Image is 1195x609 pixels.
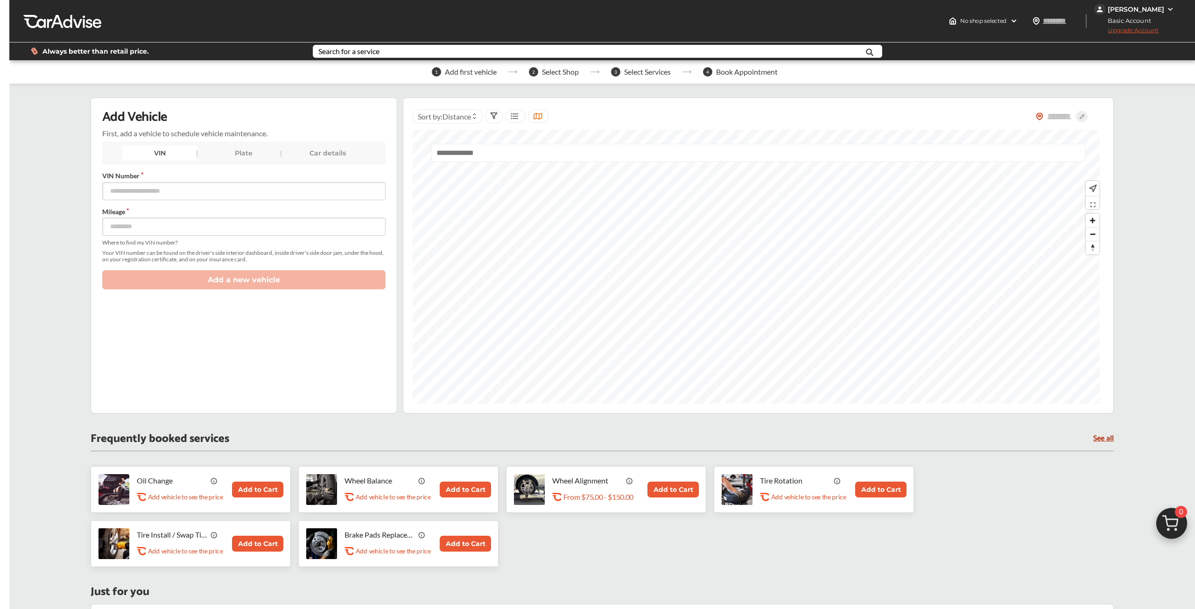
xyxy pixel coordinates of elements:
p: Add vehicle to see the price [148,492,223,501]
img: header-divider.bc55588e.svg [1086,14,1087,28]
span: Where to find my VIN number? [102,239,386,246]
span: Your VIN number can be found on the driver's side interior dashboard, inside driver's side door j... [102,250,386,263]
span: Basic Account [1095,16,1158,26]
p: Add vehicle to see the price [771,492,846,501]
img: stepper-arrow.e24c07c6.svg [682,70,692,74]
p: Wheel Balance [344,476,415,485]
span: Select Services [624,68,671,76]
img: WGsFRI8htEPBVLJbROoPRyZpYNWhNONpIPPETTm6eUC0GeLEiAAAAAElFTkSuQmCC [1167,6,1174,13]
button: Reset bearing to north [1086,241,1099,254]
label: Mileage [102,208,386,216]
p: Wheel Alignment [552,476,622,485]
button: Zoom in [1086,214,1099,227]
p: Oil Change [137,476,207,485]
p: Add vehicle to see the price [356,492,431,501]
span: Distance [443,112,471,121]
button: Add to Cart [855,482,907,497]
img: recenter.ce011a49.svg [1087,183,1097,194]
canvas: Map [413,130,1100,404]
img: dollor_label_vector.a70140d1.svg [31,47,38,55]
img: header-down-arrow.9dd2ce7d.svg [1010,17,1018,25]
span: Zoom out [1086,228,1099,241]
span: Add first vehicle [445,68,497,76]
button: Add to Cart [232,536,283,552]
span: 2 [529,67,538,77]
img: info_icon_vector.svg [211,477,218,484]
img: wheel-alignment-thumb.jpg [514,474,545,505]
span: 4 [703,67,712,77]
img: tire-install-swap-tires-thumb.jpg [98,528,129,559]
button: Zoom out [1086,227,1099,241]
div: Search for a service [318,48,380,55]
img: info_icon_vector.svg [418,531,426,539]
p: Add vehicle to see the price [356,546,431,555]
p: Tire Rotation [760,476,830,485]
img: oil-change-thumb.jpg [98,474,129,505]
img: stepper-arrow.e24c07c6.svg [508,70,518,74]
img: info_icon_vector.svg [211,531,218,539]
p: From $75.00 - $150.00 [563,492,633,501]
div: [PERSON_NAME] [1108,5,1164,14]
span: 1 [432,67,441,77]
img: location_vector.a44bc228.svg [1033,17,1040,25]
div: Car details [290,146,365,161]
img: info_icon_vector.svg [418,477,426,484]
img: cart_icon.3d0951e8.svg [1149,504,1194,548]
div: VIN [122,146,197,161]
span: No shop selected [960,17,1006,25]
img: brake-pads-replacement-thumb.jpg [306,528,337,559]
img: stepper-arrow.e24c07c6.svg [590,70,600,74]
img: location_vector_orange.38f05af8.svg [1036,112,1043,120]
img: jVpblrzwTbfkPYzPPzSLxeg0AAAAASUVORK5CYII= [1094,4,1105,15]
img: info_icon_vector.svg [834,477,841,484]
span: 0 [1175,506,1187,518]
span: Sort by : [418,112,471,121]
button: Add to Cart [440,482,491,497]
p: Tire Install / Swap Tires [137,530,207,539]
img: tire-wheel-balance-thumb.jpg [306,474,337,505]
label: VIN Number [102,172,386,180]
p: Frequently booked services [91,434,229,443]
p: First, add a vehicle to schedule vehicle maintenance. [102,129,267,138]
p: Add Vehicle [102,109,167,125]
button: Add to Cart [647,482,699,497]
p: Brake Pads Replacement [344,530,415,539]
img: header-home-logo.8d720a4f.svg [949,17,956,25]
span: Book Appointment [716,68,778,76]
img: tire-rotation-thumb.jpg [722,474,752,505]
span: Always better than retail price. [42,48,149,55]
div: Plate [206,146,281,161]
button: Add to Cart [440,536,491,552]
button: Add to Cart [232,482,283,497]
span: Upgrade Account [1094,27,1159,38]
span: Select Shop [542,68,579,76]
span: 3 [611,67,620,77]
p: Add vehicle to see the price [148,546,223,555]
p: Just for you [91,588,149,596]
img: info_icon_vector.svg [626,477,633,484]
a: See all [1093,434,1114,442]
